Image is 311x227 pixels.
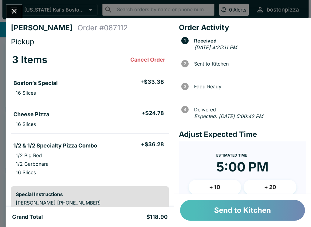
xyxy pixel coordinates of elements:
[16,191,164,197] h6: Special Instructions
[16,90,36,96] p: 16 Slices
[16,152,42,158] p: 1/2 Big Red
[189,180,241,195] button: + 10
[142,110,164,117] h5: + $24.78
[183,107,186,112] text: 4
[191,38,306,43] span: Received
[16,161,49,167] p: 1/2 Carbonara
[13,111,49,118] h5: Cheese Pizza
[244,180,296,195] button: + 20
[191,61,306,66] span: Sent to Kitchen
[140,78,164,86] h5: + $33.38
[216,159,268,175] time: 5:00 PM
[12,54,47,66] h3: 3 Items
[77,23,128,32] h4: Order # 087112
[16,200,164,206] p: [PERSON_NAME] [PHONE_NUMBER]
[191,107,306,112] span: Delivered
[128,54,168,66] button: Cancel Order
[16,121,36,127] p: 16 Slices
[11,37,34,46] span: Pickup
[194,44,237,50] em: [DATE] 4:25:11 PM
[184,61,186,66] text: 2
[184,38,186,43] text: 1
[194,113,263,119] em: Expected: [DATE] 5:00:42 PM
[11,49,169,181] table: orders table
[6,5,22,18] button: Close
[216,153,247,158] span: Estimated Time
[180,200,305,221] button: Send to Kitchen
[184,84,186,89] text: 3
[11,23,77,32] h4: [PERSON_NAME]
[179,23,306,32] h4: Order Activity
[13,80,58,87] h5: Boston’s Special
[16,169,36,175] p: 16 Slices
[13,142,97,149] h5: 1/2 & 1/2 Specialty Pizza Combo
[146,213,168,221] h5: $118.90
[191,84,306,89] span: Food Ready
[12,213,43,221] h5: Grand Total
[179,130,306,139] h4: Adjust Expected Time
[141,141,164,148] h5: + $36.28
